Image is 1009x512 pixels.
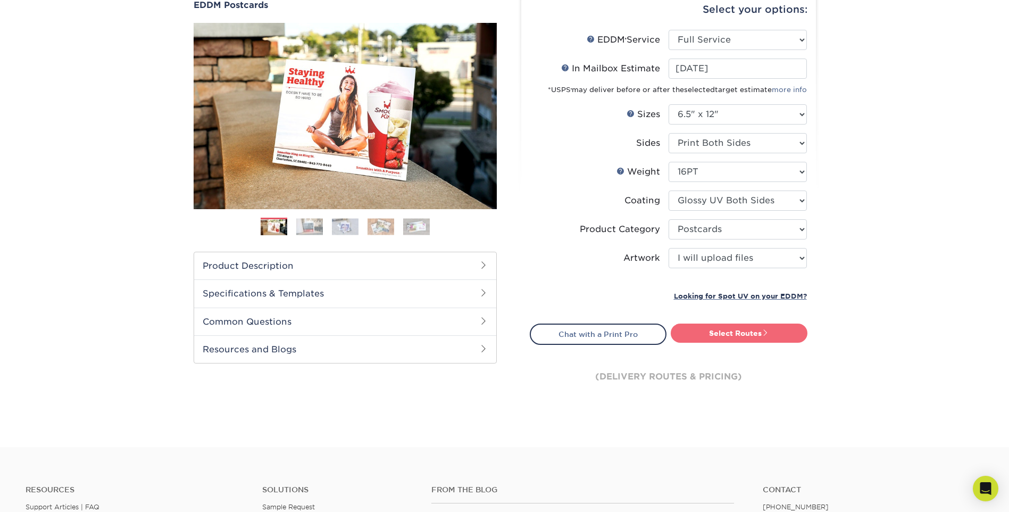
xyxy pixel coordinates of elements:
a: Chat with a Print Pro [530,324,666,345]
a: Looking for Spot UV on your EDDM? [674,291,807,301]
h2: Product Description [194,252,496,279]
sup: ® [625,37,627,42]
a: more info [772,86,807,94]
img: EDDM 05 [403,218,430,235]
div: Sides [636,137,660,150]
small: Looking for Spot UV on your EDDM? [674,292,807,300]
div: Artwork [623,252,660,265]
div: (delivery routes & pricing) [530,345,807,409]
img: EDDM 03 [332,218,358,235]
h4: Resources [26,485,246,494]
a: Contact [763,485,983,494]
a: Select Routes [671,324,807,343]
span: selected [684,86,715,94]
img: EDDM 02 [296,218,323,235]
div: In Mailbox Estimate [561,62,660,75]
img: EDDM 01 [261,218,287,237]
div: Coating [624,194,660,207]
div: Product Category [580,223,660,236]
sup: ® [571,88,572,91]
div: Sizes [627,108,660,121]
input: Select Date [669,59,807,79]
a: Support Articles | FAQ [26,503,99,511]
div: Weight [616,166,660,178]
h4: From the Blog [431,485,734,494]
h2: Common Questions [194,308,496,335]
div: Open Intercom Messenger [973,476,998,501]
h4: Solutions [262,485,415,494]
h2: Resources and Blogs [194,335,496,363]
small: *USPS may deliver before or after the target estimate [548,86,807,94]
img: EDDM Postcards 01 [194,11,497,221]
a: Sample Request [262,503,315,511]
h2: Specifications & Templates [194,279,496,307]
div: EDDM Service [587,34,660,46]
img: EDDM 04 [368,218,394,235]
a: [PHONE_NUMBER] [763,503,829,511]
